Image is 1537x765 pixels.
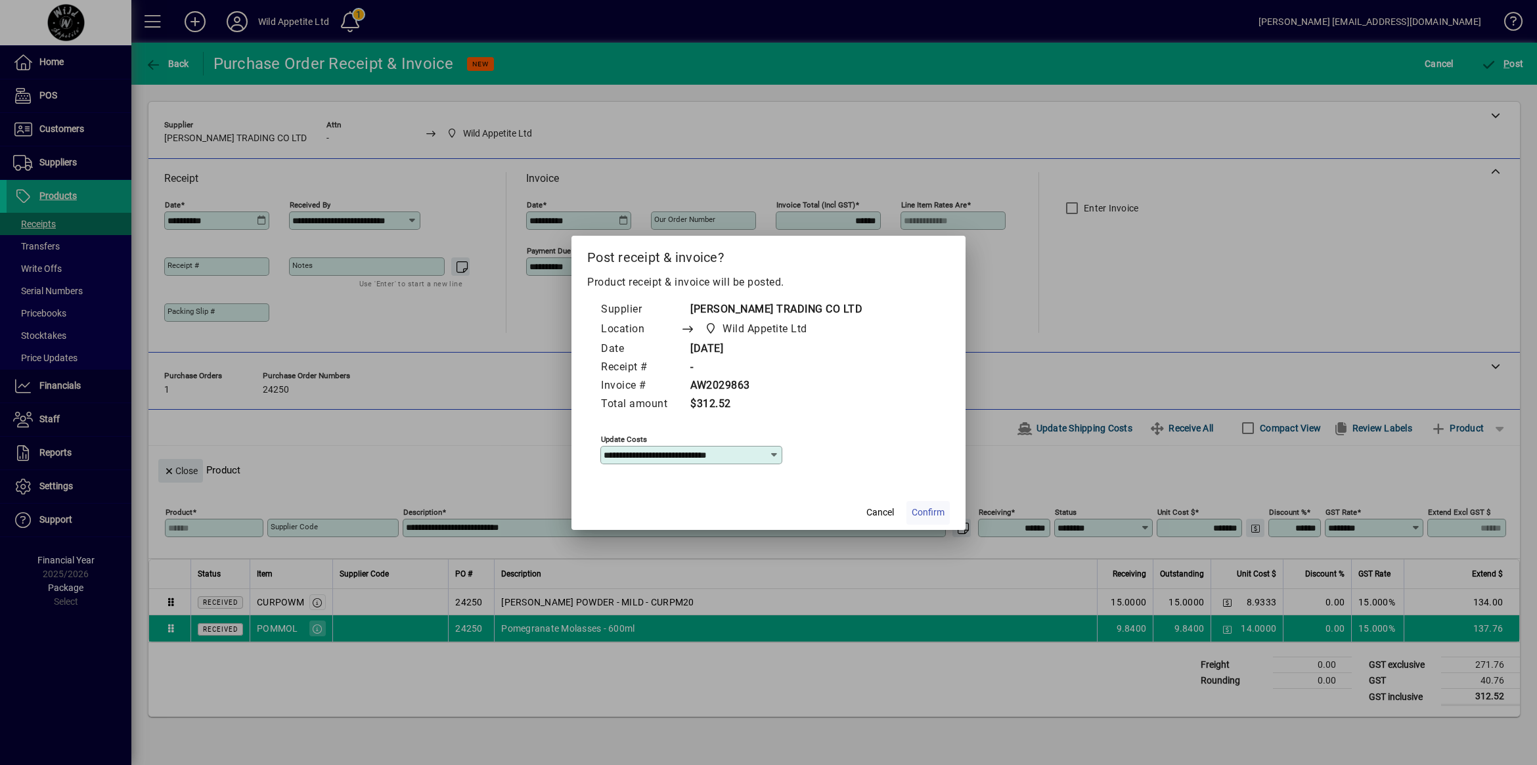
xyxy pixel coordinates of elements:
[571,236,966,274] h2: Post receipt & invoice?
[680,301,862,319] td: [PERSON_NAME] TRADING CO LTD
[600,395,680,414] td: Total amount
[866,506,894,519] span: Cancel
[600,340,680,359] td: Date
[701,320,813,338] span: Wild Appetite Ltd
[906,501,950,525] button: Confirm
[601,434,647,443] mat-label: Update costs
[680,395,862,414] td: $312.52
[600,359,680,377] td: Receipt #
[680,377,862,395] td: AW2029863
[680,340,862,359] td: [DATE]
[912,506,945,519] span: Confirm
[859,501,901,525] button: Cancel
[600,377,680,395] td: Invoice #
[680,359,862,377] td: -
[587,274,950,290] p: Product receipt & invoice will be posted.
[600,319,680,340] td: Location
[600,301,680,319] td: Supplier
[723,321,807,337] span: Wild Appetite Ltd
